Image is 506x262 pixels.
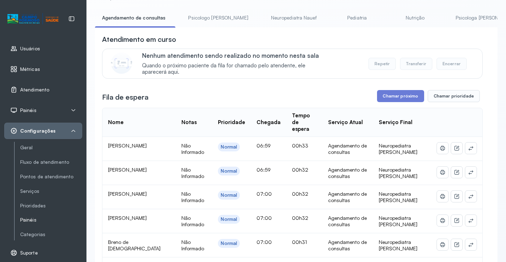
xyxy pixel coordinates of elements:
[95,12,173,24] a: Agendamento de consultas
[257,119,281,126] div: Chegada
[111,52,132,74] img: Imagem de CalloutCard
[292,239,307,245] span: 00h31
[20,187,82,196] a: Serviços
[7,13,58,25] img: Logotipo do estabelecimento
[328,239,367,251] div: Agendamento de consultas
[328,143,367,155] div: Agendamento de consultas
[369,58,396,70] button: Repetir
[108,215,147,221] span: [PERSON_NAME]
[20,158,82,167] a: Fluxo de atendimento
[292,215,308,221] span: 00h32
[257,239,272,245] span: 07:00
[181,191,204,203] span: Não Informado
[20,87,49,93] span: Atendimento
[20,216,82,224] a: Painéis
[292,143,308,149] span: 00h33
[379,143,417,155] span: Neuropediatra [PERSON_NAME]
[292,191,308,197] span: 00h32
[20,172,82,181] a: Pontos de atendimento
[221,192,237,198] div: Normal
[400,58,432,70] button: Transferir
[328,191,367,203] div: Agendamento de consultas
[10,86,76,93] a: Atendimento
[181,143,204,155] span: Não Informado
[221,240,237,246] div: Normal
[221,216,237,222] div: Normal
[20,143,82,152] a: Geral
[264,12,324,24] a: Neuropediatra Nauef
[181,239,204,251] span: Não Informado
[181,12,255,24] a: Psicologo [PERSON_NAME]
[221,144,237,150] div: Normal
[20,128,56,134] span: Configurações
[218,119,245,126] div: Prioridade
[328,119,363,126] div: Serviço Atual
[221,168,237,174] div: Normal
[108,239,161,251] span: Breno de [DEMOGRAPHIC_DATA]
[20,232,82,238] a: Categorias
[379,215,417,227] span: Neuropediatra [PERSON_NAME]
[20,230,82,239] a: Categorias
[328,215,367,227] div: Agendamento de consultas
[20,203,82,209] a: Prioridades
[108,143,147,149] span: [PERSON_NAME]
[10,66,76,73] a: Métricas
[10,45,76,52] a: Usuários
[102,34,176,44] h3: Atendimento em curso
[437,58,467,70] button: Encerrar
[377,90,424,102] button: Chamar próximo
[379,167,417,179] span: Neuropediatra [PERSON_NAME]
[257,191,272,197] span: 07:00
[20,174,82,180] a: Pontos de atendimento
[108,167,147,173] span: [PERSON_NAME]
[379,119,412,126] div: Serviço Final
[332,12,382,24] a: Pediatria
[20,107,36,113] span: Painéis
[379,239,417,251] span: Neuropediatra [PERSON_NAME]
[20,201,82,210] a: Prioridades
[20,66,40,72] span: Métricas
[20,217,82,223] a: Painéis
[328,167,367,179] div: Agendamento de consultas
[20,46,40,52] span: Usuários
[428,90,480,102] button: Chamar prioridade
[390,12,440,24] a: Nutrição
[292,167,308,173] span: 00h32
[257,143,271,149] span: 06:59
[379,191,417,203] span: Neuropediatra [PERSON_NAME]
[257,167,271,173] span: 06:59
[20,145,82,151] a: Geral
[257,215,272,221] span: 07:00
[181,167,204,179] span: Não Informado
[102,92,148,102] h3: Fila de espera
[108,191,147,197] span: [PERSON_NAME]
[292,112,317,132] div: Tempo de espera
[20,188,82,194] a: Serviços
[181,119,197,126] div: Notas
[108,119,124,126] div: Nome
[142,62,330,76] span: Quando o próximo paciente da fila for chamado pelo atendente, ele aparecerá aqui.
[20,159,82,165] a: Fluxo de atendimento
[181,215,204,227] span: Não Informado
[142,52,330,59] p: Nenhum atendimento sendo realizado no momento nesta sala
